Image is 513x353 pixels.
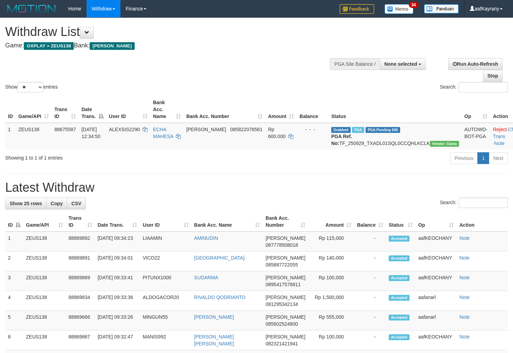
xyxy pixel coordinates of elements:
[66,252,95,271] td: 88869891
[16,96,52,123] th: Game/API: activate to sort column ascending
[5,3,58,14] img: MOTION_logo.png
[308,212,354,232] th: Amount: activate to sort column ascending
[459,295,470,300] a: Note
[265,321,298,327] span: Copy 085602524800 to clipboard
[457,212,508,232] th: Action
[52,96,79,123] th: Trans ID: activate to sort column ascending
[95,271,140,291] td: [DATE] 09:33:41
[424,4,459,13] img: panduan.png
[194,295,246,300] a: RIVALDO QODRIANTO
[67,198,86,209] a: CSV
[415,331,457,350] td: aafKEOCHANY
[186,127,226,132] span: [PERSON_NAME]
[5,252,23,271] td: 2
[5,331,23,350] td: 6
[95,232,140,252] td: [DATE] 09:34:23
[153,127,173,139] a: ECHA MAHESA
[415,311,457,331] td: aafanarl
[459,314,470,320] a: Note
[415,291,457,311] td: aafanarl
[23,271,66,291] td: ZEUS138
[415,252,457,271] td: aafKEOCHANY
[54,127,76,132] span: 88675587
[354,252,386,271] td: -
[354,291,386,311] td: -
[354,331,386,350] td: -
[265,275,305,280] span: [PERSON_NAME]
[95,291,140,311] td: [DATE] 09:33:36
[308,271,354,291] td: Rp 100,000
[440,82,508,92] label: Search:
[462,123,490,150] td: AUTOWD-BOT-PGA
[23,311,66,331] td: ZEUS138
[389,255,409,261] span: Accepted
[5,212,23,232] th: ID: activate to sort column descending
[448,58,503,70] a: Run Auto-Refresh
[265,262,298,268] span: Copy 085887722055 to clipboard
[66,212,95,232] th: Trans ID: activate to sort column ascending
[95,212,140,232] th: Date Trans.: activate to sort column ascending
[5,271,23,291] td: 3
[265,282,300,287] span: Copy 0895417578811 to clipboard
[5,181,508,194] h1: Latest Withdraw
[384,61,417,67] span: None selected
[459,198,508,208] input: Search:
[265,341,298,346] span: Copy 082321421941 to clipboard
[354,232,386,252] td: -
[230,127,262,132] span: Copy 085822076561 to clipboard
[459,255,470,261] a: Note
[415,232,457,252] td: aafKEOCHANY
[66,271,95,291] td: 88869869
[483,70,503,82] a: Stop
[95,311,140,331] td: [DATE] 09:33:26
[340,4,374,14] img: Feedback.jpg
[5,42,335,49] h4: Game: Bank:
[265,96,297,123] th: Amount: activate to sort column ascending
[389,315,409,320] span: Accepted
[140,232,191,252] td: LIAAMIN
[389,236,409,242] span: Accepted
[66,291,95,311] td: 88869834
[95,252,140,271] td: [DATE] 09:34:01
[23,232,66,252] td: ZEUS138
[328,123,462,150] td: TF_250929_TXADL01SQL0CCQHLKCLK
[263,212,308,232] th: Bank Acc. Number: activate to sort column ascending
[194,275,218,280] a: SUDARMA
[140,331,191,350] td: MANIS992
[5,96,16,123] th: ID
[140,311,191,331] td: MINGUN55
[140,212,191,232] th: User ID: activate to sort column ascending
[385,4,414,14] img: Button%20Memo.svg
[459,82,508,92] input: Search:
[389,275,409,281] span: Accepted
[354,311,386,331] td: -
[24,42,74,50] span: OXPLAY > ZEUS138
[23,252,66,271] td: ZEUS138
[23,291,66,311] td: ZEUS138
[265,334,305,340] span: [PERSON_NAME]
[389,295,409,301] span: Accepted
[477,152,489,164] a: 1
[297,96,328,123] th: Balance
[140,271,191,291] td: PITUNX1000
[354,271,386,291] td: -
[265,242,298,248] span: Copy 087778508018 to clipboard
[23,212,66,232] th: Game/API: activate to sort column ascending
[328,96,462,123] th: Status
[459,275,470,280] a: Note
[194,314,234,320] a: [PERSON_NAME]
[109,127,140,132] span: ALEXSIS2290
[5,198,46,209] a: Show 25 rows
[81,127,100,139] span: [DATE] 12:34:50
[308,252,354,271] td: Rp 140,000
[5,82,58,92] label: Show entries
[415,271,457,291] td: aafKEOCHANY
[140,252,191,271] td: VICO22
[462,96,490,123] th: Op: activate to sort column ascending
[380,58,426,70] button: None selected
[194,235,218,241] a: AMINUDIN
[265,255,305,261] span: [PERSON_NAME]
[79,96,106,123] th: Date Trans.: activate to sort column descending
[95,331,140,350] td: [DATE] 09:32:47
[409,2,418,8] span: 34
